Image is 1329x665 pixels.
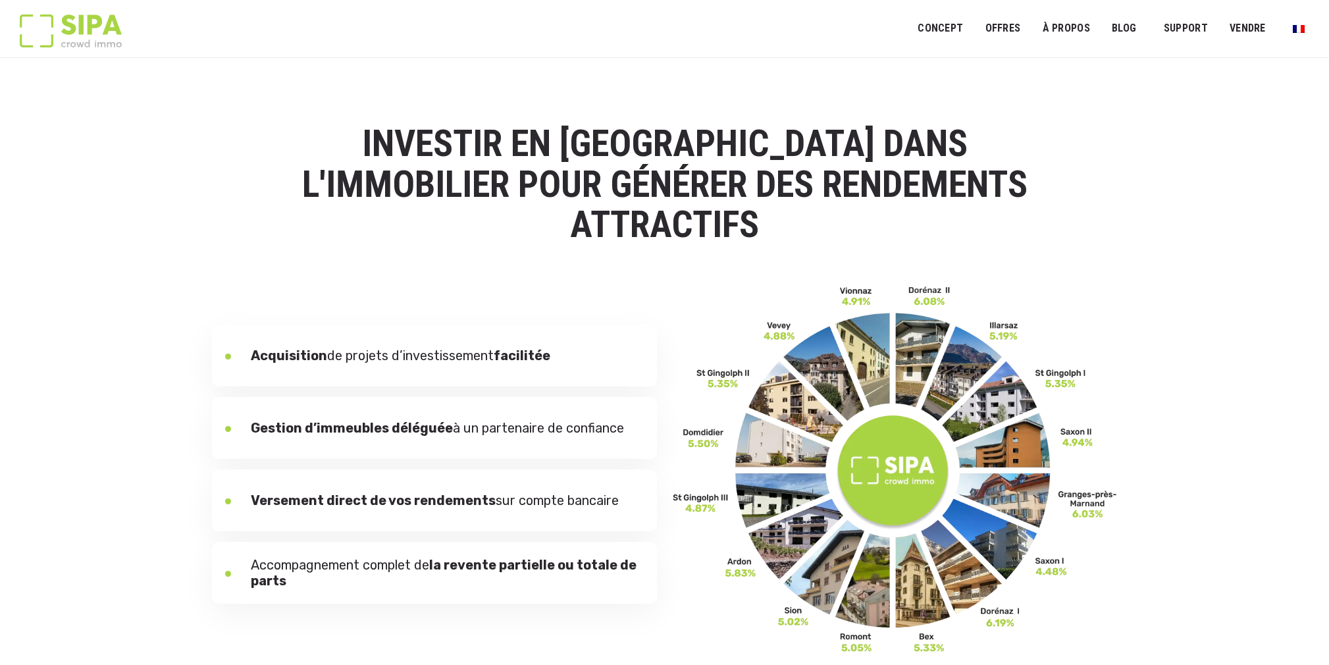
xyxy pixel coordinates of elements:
[251,557,637,589] b: la revente partielle ou totale de parts
[1033,14,1099,43] a: À PROPOS
[225,498,231,504] img: Ellipse-dot
[251,420,453,436] b: Gestion d’immeubles déléguée
[1103,14,1145,43] a: Blog
[918,12,1309,45] nav: Menu principal
[251,492,496,508] b: Versement direct de vos rendements
[251,492,619,508] p: sur compte bancaire
[1284,16,1313,41] a: Passer à
[251,420,624,436] p: à un partenaire de confiance
[494,348,550,363] b: facilitée
[909,14,972,43] a: Concept
[20,14,122,47] img: Logo
[225,571,231,577] img: Ellipse-dot
[251,348,550,363] p: de projets d’investissement
[1221,14,1274,43] a: VENDRE
[251,348,327,363] b: Acquisition
[225,426,231,432] img: Ellipse-dot
[270,124,1060,246] h1: INVESTIR EN [GEOGRAPHIC_DATA] DANS L'IMMOBILIER POUR GÉNÉRER DES RENDEMENTS ATTRACTIFS
[673,285,1118,654] img: priorities
[1155,14,1216,43] a: SUPPORT
[976,14,1029,43] a: OFFRES
[225,354,231,359] img: Ellipse-dot
[1293,25,1305,33] img: Français
[251,557,644,589] p: Accompagnement complet de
